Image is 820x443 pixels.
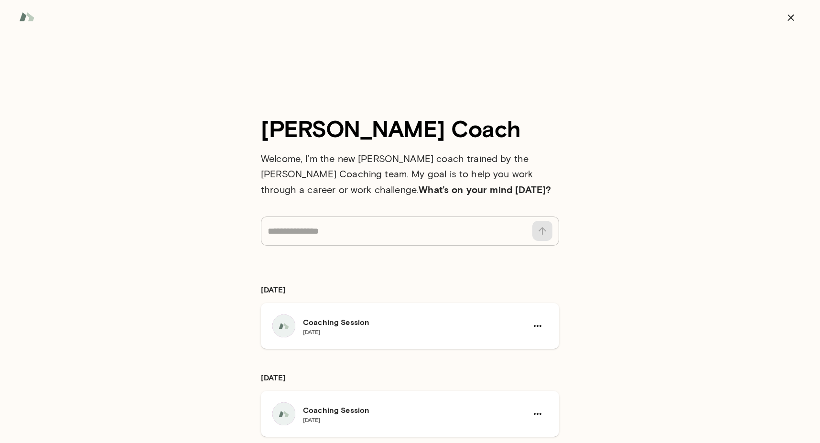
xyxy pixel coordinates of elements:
img: Mento [19,8,34,26]
span: [DATE] [303,328,320,335]
h3: [PERSON_NAME] Coach [261,115,559,141]
b: What’s on your mind [DATE]? [419,184,551,195]
h6: Coaching Session [303,316,520,328]
a: Coaching Session[DATE] [261,391,559,437]
h6: [DATE] [261,284,559,295]
h6: Coaching Session [303,404,520,416]
a: Coaching Session[DATE] [261,303,559,349]
h6: Welcome, I’m the new [PERSON_NAME] coach trained by the [PERSON_NAME] Coaching team. My goal is t... [261,151,559,197]
span: [DATE] [303,416,320,423]
h6: [DATE] [261,372,559,383]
